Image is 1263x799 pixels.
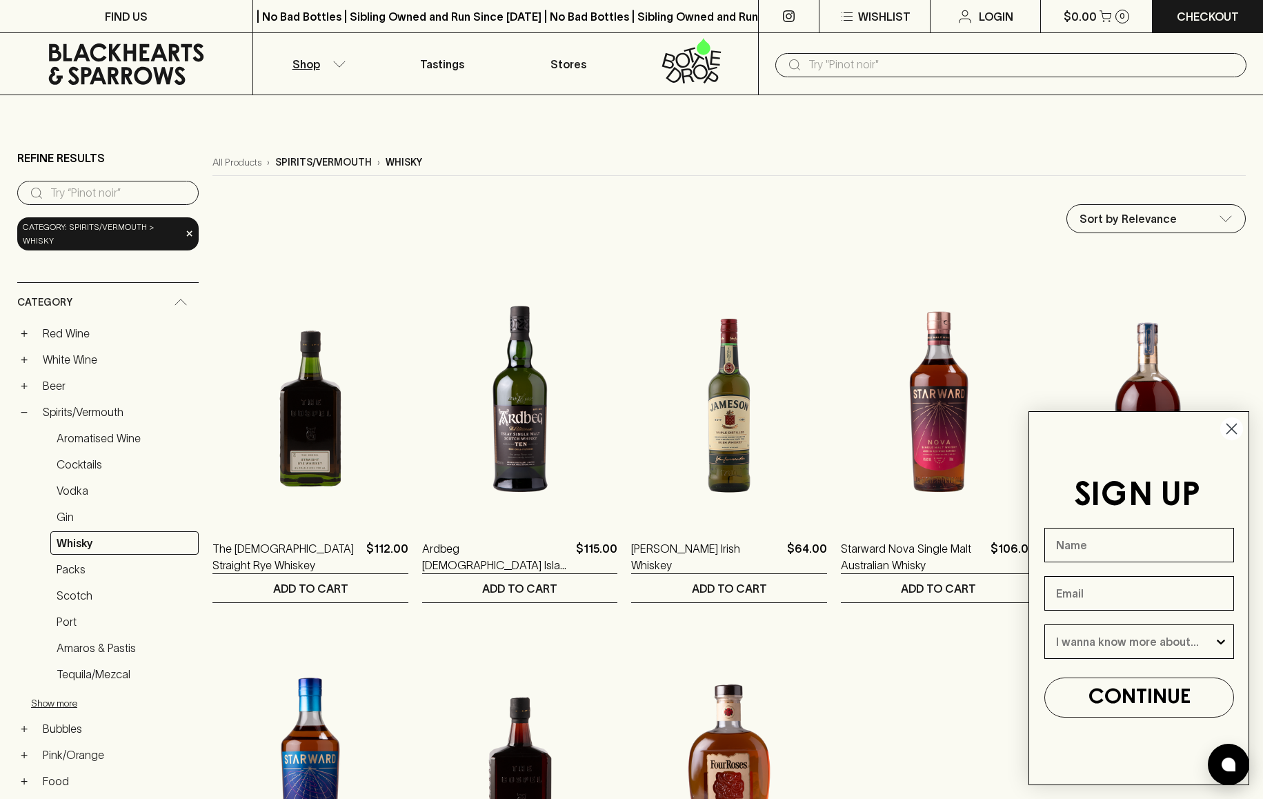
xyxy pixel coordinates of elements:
[37,374,199,397] a: Beer
[17,294,72,311] span: Category
[186,226,194,241] span: ×
[1044,576,1234,611] input: Email
[50,182,188,204] input: Try “Pinot noir”
[422,540,571,573] a: Ardbeg [DEMOGRAPHIC_DATA] Islay Single Malt Scotch Whisky
[37,348,199,371] a: White Wine
[50,584,199,607] a: Scotch
[212,278,408,520] img: The Gospel Straight Rye Whiskey
[1177,8,1239,25] p: Checkout
[1120,12,1125,20] p: 0
[1015,397,1263,799] div: FLYOUT Form
[50,636,199,660] a: Amaros & Pastis
[991,540,1036,573] p: $106.00
[50,531,199,555] a: Whisky
[631,574,827,602] button: ADD TO CART
[422,574,618,602] button: ADD TO CART
[31,689,212,717] button: Show more
[50,662,199,686] a: Tequila/Mezcal
[17,326,31,340] button: +
[17,283,199,322] div: Category
[37,400,199,424] a: Spirits/Vermouth
[506,33,632,95] a: Stores
[50,479,199,502] a: Vodka
[212,540,361,573] a: The [DEMOGRAPHIC_DATA] Straight Rye Whiskey
[212,574,408,602] button: ADD TO CART
[1056,625,1214,658] input: I wanna know more about...
[631,540,782,573] a: [PERSON_NAME] Irish Whiskey
[37,717,199,740] a: Bubbles
[550,56,586,72] p: Stores
[979,8,1013,25] p: Login
[50,426,199,450] a: Aromatised Wine
[17,353,31,366] button: +
[1050,278,1246,520] img: Archie Rose Single Malt Whisky
[1220,417,1244,441] button: Close dialog
[1067,205,1245,233] div: Sort by Relevance
[50,610,199,633] a: Port
[901,580,976,597] p: ADD TO CART
[1074,480,1200,512] span: SIGN UP
[1080,210,1177,227] p: Sort by Relevance
[50,453,199,476] a: Cocktails
[50,505,199,529] a: Gin
[267,155,270,170] p: ›
[841,278,1037,520] img: Starward Nova Single Malt Australian Whisky
[631,278,827,520] img: Jameson Irish Whiskey
[422,278,618,520] img: Ardbeg 10YO Islay Single Malt Scotch Whisky
[50,558,199,581] a: Packs
[292,56,320,72] p: Shop
[366,540,408,573] p: $112.00
[37,769,199,793] a: Food
[841,540,986,573] a: Starward Nova Single Malt Australian Whisky
[692,580,767,597] p: ADD TO CART
[253,33,379,95] button: Shop
[17,774,31,788] button: +
[275,155,372,170] p: spirits/vermouth
[1214,625,1228,658] button: Show Options
[23,220,181,248] span: Category: spirits/vermouth > Whisky
[1044,528,1234,562] input: Name
[377,155,380,170] p: ›
[17,722,31,736] button: +
[1044,678,1234,718] button: CONTINUE
[37,743,199,767] a: Pink/Orange
[420,56,464,72] p: Tastings
[787,540,827,573] p: $64.00
[1064,8,1097,25] p: $0.00
[808,54,1235,76] input: Try "Pinot noir"
[576,540,617,573] p: $115.00
[379,33,506,95] a: Tastings
[212,155,261,170] a: All Products
[17,150,105,166] p: Refine Results
[17,748,31,762] button: +
[386,155,422,170] p: Whisky
[1222,758,1235,771] img: bubble-icon
[841,574,1037,602] button: ADD TO CART
[273,580,348,597] p: ADD TO CART
[17,405,31,419] button: −
[482,580,557,597] p: ADD TO CART
[858,8,911,25] p: Wishlist
[17,379,31,393] button: +
[105,8,148,25] p: FIND US
[37,322,199,345] a: Red Wine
